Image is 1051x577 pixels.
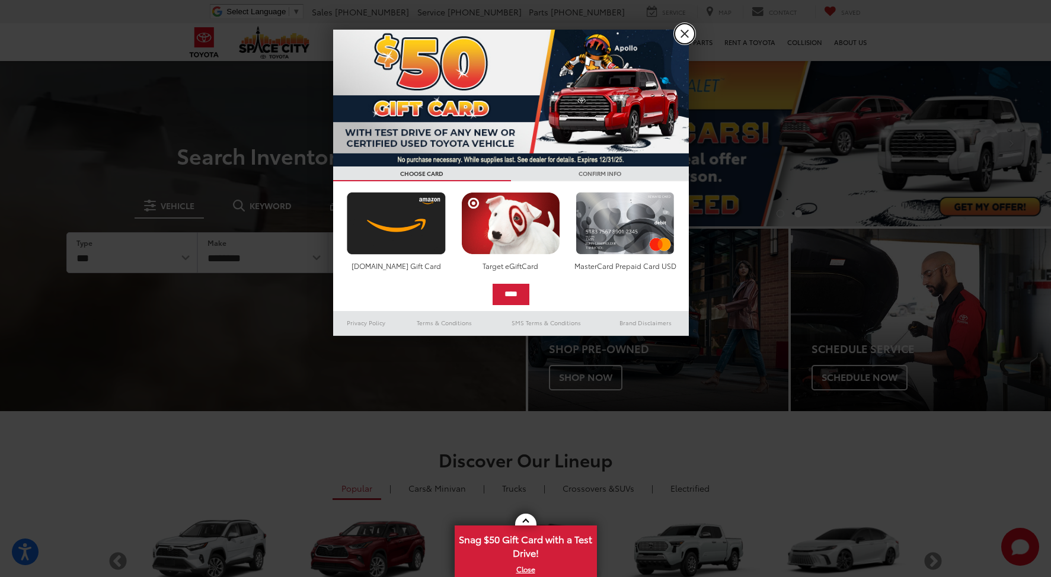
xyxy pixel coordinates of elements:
[344,192,449,255] img: amazoncard.png
[573,192,678,255] img: mastercard.png
[333,166,511,181] h3: CHOOSE CARD
[333,30,689,166] img: 53411_top_152338.jpg
[333,316,400,330] a: Privacy Policy
[456,527,596,563] span: Snag $50 Gift Card with a Test Drive!
[573,261,678,271] div: MasterCard Prepaid Card USD
[399,316,490,330] a: Terms & Conditions
[458,261,563,271] div: Target eGiftCard
[458,192,563,255] img: targetcard.png
[511,166,689,181] h3: CONFIRM INFO
[344,261,449,271] div: [DOMAIN_NAME] Gift Card
[490,316,602,330] a: SMS Terms & Conditions
[602,316,689,330] a: Brand Disclaimers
